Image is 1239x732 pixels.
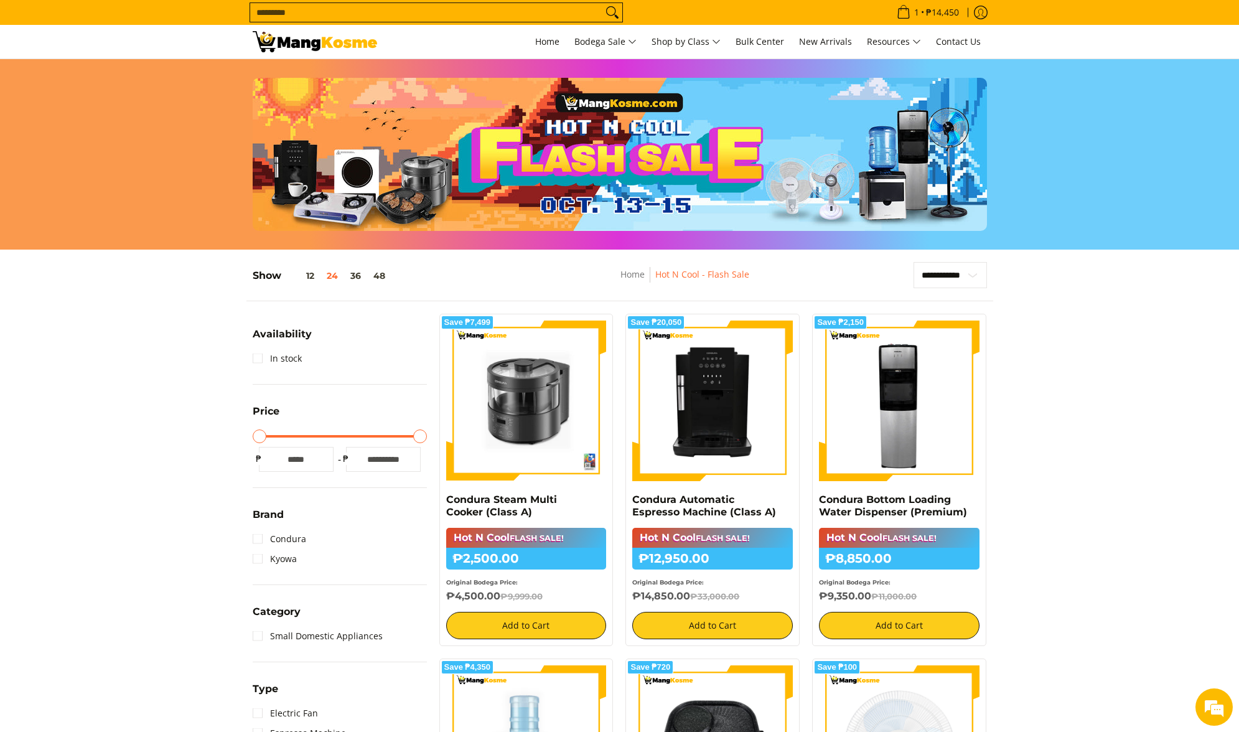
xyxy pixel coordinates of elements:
a: Condura Bottom Loading Water Dispenser (Premium) [819,494,967,518]
span: Price [253,406,279,416]
a: Bodega Sale [568,25,643,59]
a: Bulk Center [729,25,790,59]
span: ₱14,450 [924,8,961,17]
summary: Open [253,607,301,626]
button: Add to Cart [632,612,793,639]
span: ₱ [340,453,352,465]
a: Small Domestic Appliances [253,626,383,646]
button: 36 [344,271,367,281]
a: Contact Us [930,25,987,59]
summary: Open [253,684,278,703]
a: Condura [253,529,306,549]
span: Save ₱2,150 [817,319,864,326]
del: ₱9,999.00 [500,591,543,601]
button: 48 [367,271,391,281]
img: Hot N Cool: Mang Kosme MID-PAYDAY APPLIANCES SALE! l Mang Kosme [253,31,377,52]
button: 12 [281,271,320,281]
span: Bodega Sale [574,34,637,50]
a: Shop by Class [645,25,727,59]
span: ₱ [253,453,265,465]
a: Condura Automatic Espresso Machine (Class A) [632,494,776,518]
span: Resources [867,34,921,50]
button: Add to Cart [446,612,607,639]
a: Hot N Cool - Flash Sale [655,268,749,280]
small: Original Bodega Price: [446,579,518,586]
button: Search [602,3,622,22]
span: Brand [253,510,284,520]
nav: Main Menu [390,25,987,59]
span: 1 [912,8,921,17]
span: Contact Us [936,35,981,47]
a: Home [620,268,645,280]
span: Shop by Class [652,34,721,50]
span: Bulk Center [736,35,784,47]
a: Condura Steam Multi Cooker (Class A) [446,494,557,518]
summary: Open [253,329,312,349]
a: In stock [253,349,302,368]
a: New Arrivals [793,25,858,59]
a: Kyowa [253,549,297,569]
img: Condura Steam Multi Cooker (Class A) [446,321,607,481]
h6: ₱8,850.00 [819,548,980,570]
span: Save ₱7,499 [444,319,491,326]
img: Condura Bottom Loading Water Dispenser (Premium) [819,321,980,481]
h5: Show [253,270,391,282]
h6: ₱4,500.00 [446,590,607,603]
a: Electric Fan [253,703,318,723]
a: Home [529,25,566,59]
small: Original Bodega Price: [632,579,704,586]
span: Save ₱100 [817,664,857,671]
a: Resources [861,25,927,59]
small: Original Bodega Price: [819,579,891,586]
button: 24 [320,271,344,281]
span: Type [253,684,278,694]
del: ₱11,000.00 [871,591,917,601]
button: Add to Cart [819,612,980,639]
span: Save ₱720 [630,664,670,671]
summary: Open [253,406,279,426]
span: Category [253,607,301,617]
h6: ₱9,350.00 [819,590,980,603]
h6: ₱12,950.00 [632,548,793,570]
span: New Arrivals [799,35,852,47]
span: Save ₱4,350 [444,664,491,671]
span: Availability [253,329,312,339]
summary: Open [253,510,284,529]
nav: Breadcrumbs [531,267,839,295]
img: Condura Automatic Espresso Machine (Class A) [632,321,793,481]
span: Save ₱20,050 [630,319,681,326]
h6: ₱2,500.00 [446,548,607,570]
del: ₱33,000.00 [690,591,739,601]
span: • [893,6,963,19]
span: Home [535,35,559,47]
h6: ₱14,850.00 [632,590,793,603]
